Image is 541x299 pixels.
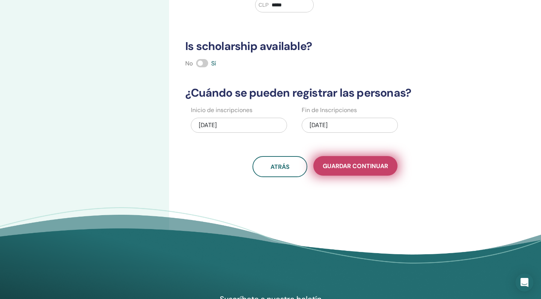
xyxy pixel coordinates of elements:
[185,59,193,67] span: No
[313,156,397,176] button: Guardar Continuar
[181,86,469,100] h3: ¿Cuándo se pueden registrar las personas?
[252,156,307,177] button: atrás
[191,118,287,133] div: [DATE]
[258,1,269,9] span: CLP
[211,59,216,67] span: Sí
[270,163,290,171] span: atrás
[181,39,469,53] h3: Is scholarship available?
[302,106,357,115] label: Fin de Inscripciones
[191,106,252,115] label: Inicio de inscripciones
[515,273,533,291] div: Open Intercom Messenger
[323,162,388,170] span: Guardar Continuar
[302,118,398,133] div: [DATE]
